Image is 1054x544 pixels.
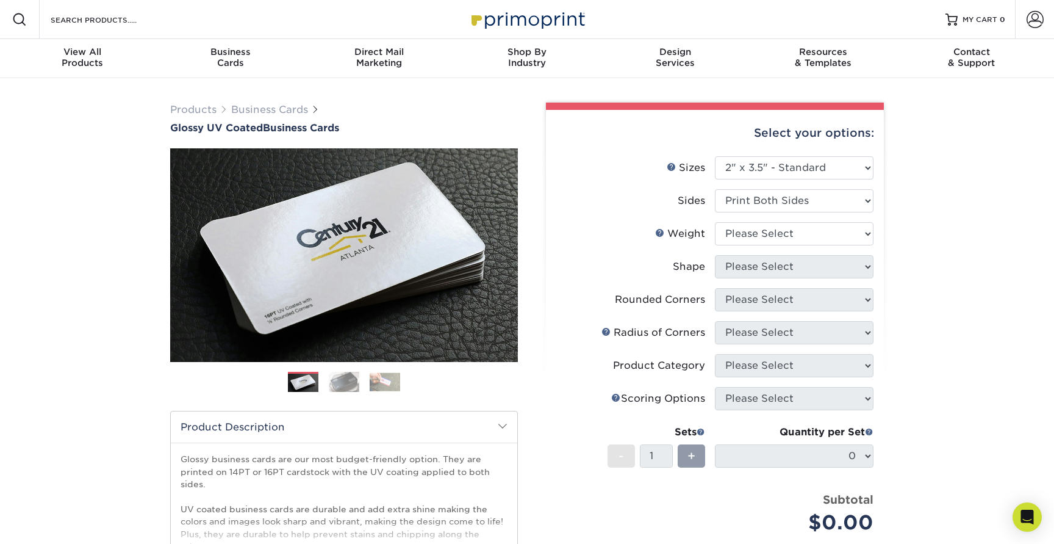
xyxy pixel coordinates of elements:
div: Services [601,46,749,68]
span: Business [157,46,305,57]
span: 0 [1000,15,1005,24]
a: Contact& Support [897,39,1045,78]
div: Products [9,46,157,68]
div: Open Intercom Messenger [1013,502,1042,532]
div: Quantity per Set [715,425,873,440]
div: Sizes [667,161,705,175]
img: Primoprint [466,6,588,32]
img: Business Cards 03 [370,372,400,391]
a: BusinessCards [157,39,305,78]
h1: Business Cards [170,122,518,134]
a: Direct MailMarketing [305,39,453,78]
a: Shop ByIndustry [453,39,601,78]
span: - [618,447,624,465]
div: Cards [157,46,305,68]
div: Scoring Options [611,391,705,406]
div: & Support [897,46,1045,68]
input: SEARCH PRODUCTS..... [49,12,168,27]
a: DesignServices [601,39,749,78]
div: Select your options: [556,110,874,156]
div: Industry [453,46,601,68]
a: View AllProducts [9,39,157,78]
div: Sides [678,194,705,208]
span: Direct Mail [305,46,453,57]
a: Business Cards [231,104,308,115]
span: MY CART [963,15,997,25]
span: Resources [749,46,897,57]
span: Shop By [453,46,601,57]
div: Shape [673,259,705,274]
img: Business Cards 02 [329,371,359,393]
span: + [687,447,695,465]
div: Marketing [305,46,453,68]
span: View All [9,46,157,57]
div: Sets [608,425,705,440]
div: Radius of Corners [601,325,705,340]
strong: Subtotal [823,493,873,506]
a: Glossy UV CoatedBusiness Cards [170,122,518,134]
img: Glossy UV Coated 01 [170,81,518,429]
div: & Templates [749,46,897,68]
div: Rounded Corners [615,292,705,307]
span: Contact [897,46,1045,57]
span: Design [601,46,749,57]
a: Resources& Templates [749,39,897,78]
a: Products [170,104,217,115]
span: Glossy UV Coated [170,122,263,134]
img: Business Cards 01 [288,368,318,398]
div: Product Category [613,358,705,373]
h2: Product Description [171,412,517,443]
div: Weight [655,227,705,241]
div: $0.00 [724,508,873,537]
